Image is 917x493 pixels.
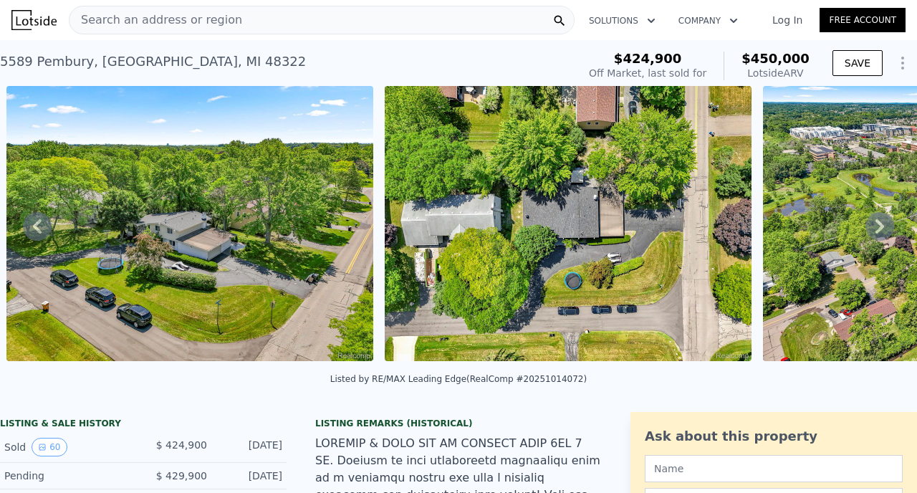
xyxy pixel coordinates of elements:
img: Lotside [11,10,57,30]
a: Log In [755,13,820,27]
button: Solutions [577,8,667,34]
a: Free Account [820,8,906,32]
div: Pending [4,469,132,483]
img: Sale: 166955703 Parcel: 57607162 [385,86,752,361]
div: Lotside ARV [741,66,810,80]
button: Company [667,8,749,34]
span: Search an address or region [69,11,242,29]
img: Sale: 166955703 Parcel: 57607162 [6,86,373,361]
div: Ask about this property [645,426,903,446]
button: View historical data [32,438,67,456]
button: Show Options [888,49,917,77]
div: Listed by RE/MAX Leading Edge (RealComp #20251014072) [330,374,587,384]
span: $ 429,900 [156,470,207,482]
div: [DATE] [219,469,282,483]
div: Listing Remarks (Historical) [315,418,602,429]
span: $450,000 [741,51,810,66]
input: Name [645,455,903,482]
div: Sold [4,438,132,456]
div: [DATE] [219,438,282,456]
div: Off Market, last sold for [589,66,706,80]
span: $424,900 [614,51,682,66]
span: $ 424,900 [156,439,207,451]
button: SAVE [832,50,883,76]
